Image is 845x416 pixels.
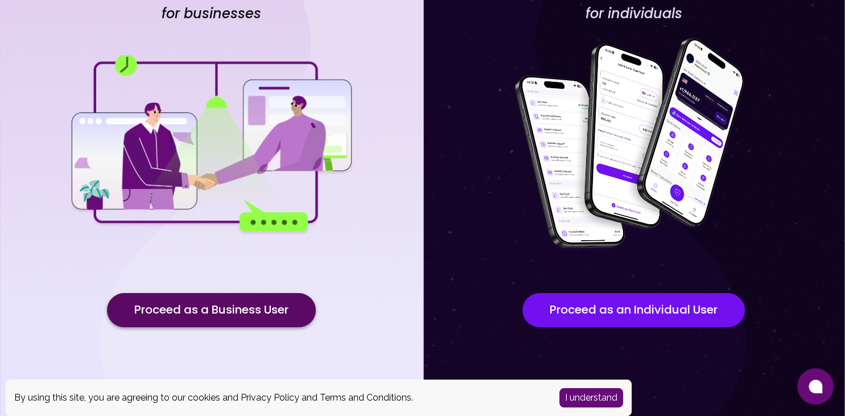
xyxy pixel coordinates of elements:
[586,5,682,22] h4: for individuals
[14,391,542,405] div: By using this site, you are agreeing to our cookies and and .
[241,392,299,403] a: Privacy Policy
[559,388,623,407] button: Accept cookies
[320,392,411,403] a: Terms and Conditions
[492,31,776,259] img: for individuals
[797,368,834,405] button: Open chat window
[522,293,745,327] button: Proceed as an Individual User
[107,293,316,327] button: Proceed as a Business User
[69,55,353,234] img: for businesses
[162,5,261,22] h4: for businesses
